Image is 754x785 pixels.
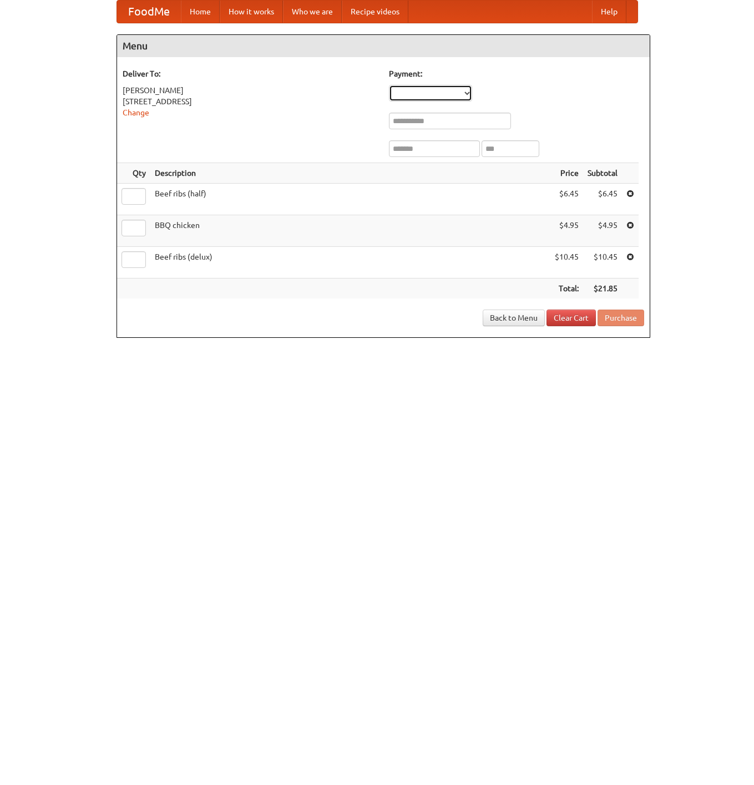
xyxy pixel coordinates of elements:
th: Price [550,163,583,184]
td: $10.45 [550,247,583,278]
th: Subtotal [583,163,622,184]
td: Beef ribs (half) [150,184,550,215]
a: Clear Cart [546,310,596,326]
td: Beef ribs (delux) [150,247,550,278]
h4: Menu [117,35,650,57]
td: BBQ chicken [150,215,550,247]
th: Qty [117,163,150,184]
td: $4.95 [550,215,583,247]
a: Home [181,1,220,23]
th: Total: [550,278,583,299]
a: FoodMe [117,1,181,23]
a: Change [123,108,149,117]
a: Who we are [283,1,342,23]
button: Purchase [598,310,644,326]
div: [STREET_ADDRESS] [123,96,378,107]
h5: Payment: [389,68,644,79]
td: $10.45 [583,247,622,278]
a: Help [592,1,626,23]
td: $6.45 [550,184,583,215]
th: $21.85 [583,278,622,299]
a: Recipe videos [342,1,408,23]
a: How it works [220,1,283,23]
a: Back to Menu [483,310,545,326]
td: $6.45 [583,184,622,215]
th: Description [150,163,550,184]
div: [PERSON_NAME] [123,85,378,96]
td: $4.95 [583,215,622,247]
h5: Deliver To: [123,68,378,79]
